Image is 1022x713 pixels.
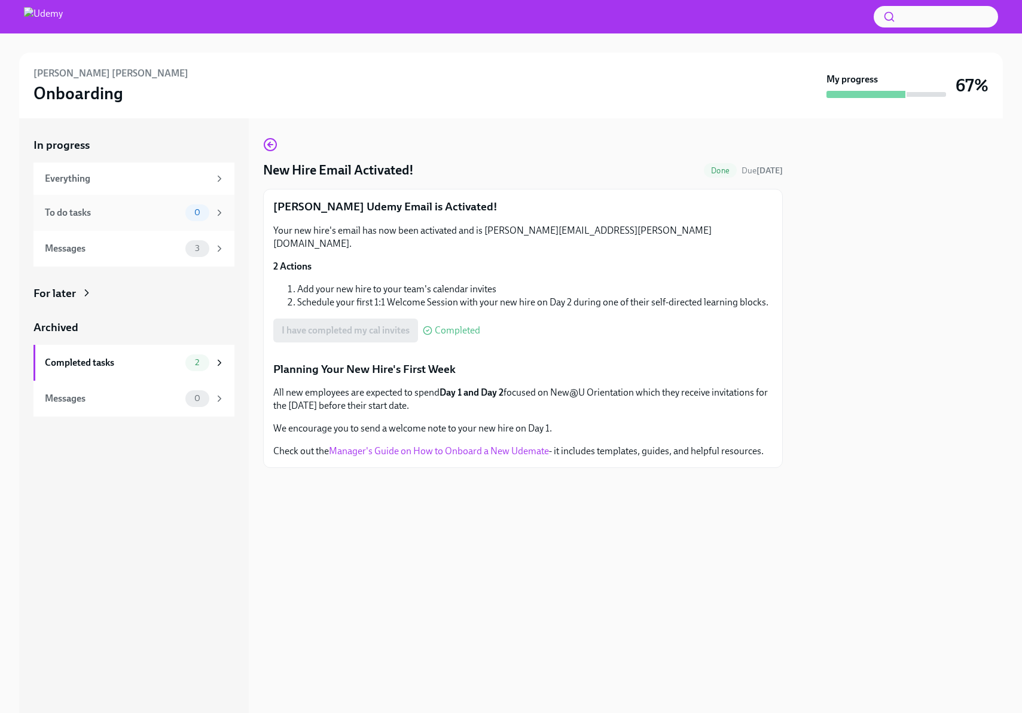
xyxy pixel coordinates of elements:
p: Your new hire's email has now been activated and is [PERSON_NAME][EMAIL_ADDRESS][PERSON_NAME][DOM... [273,224,773,250]
div: Messages [45,392,181,405]
span: 0 [187,208,208,217]
span: Completed [435,326,480,335]
strong: 2 Actions [273,261,312,272]
div: To do tasks [45,206,181,219]
div: Completed tasks [45,356,181,369]
li: Add your new hire to your team's calendar invites [297,283,773,296]
p: Check out the - it includes templates, guides, and helpful resources. [273,445,773,458]
a: Completed tasks2 [33,345,234,381]
a: In progress [33,137,234,153]
h6: [PERSON_NAME] [PERSON_NAME] [33,67,188,80]
p: [PERSON_NAME] Udemy Email is Activated! [273,199,773,215]
strong: My progress [826,73,878,86]
span: 0 [187,394,208,403]
a: For later [33,286,234,301]
h3: Onboarding [33,82,123,104]
img: Udemy [24,7,63,26]
p: All new employees are expected to spend focused on New@U Orientation which they receive invitatio... [273,386,773,412]
a: Messages0 [33,381,234,417]
a: Messages3 [33,231,234,267]
p: We encourage you to send a welcome note to your new hire on Day 1. [273,422,773,435]
li: Schedule your first 1:1 Welcome Session with your new hire on Day 2 during one of their self-dire... [297,296,773,309]
h4: New Hire Email Activated! [263,161,414,179]
a: To do tasks0 [33,195,234,231]
div: For later [33,286,76,301]
span: 3 [188,244,207,253]
div: Messages [45,242,181,255]
span: Done [704,166,737,175]
a: Manager's Guide on How to Onboard a New Udemate [329,445,549,457]
strong: [DATE] [756,166,783,176]
h3: 67% [956,75,989,96]
p: Planning Your New Hire's First Week [273,362,773,377]
a: Archived [33,320,234,335]
a: Everything [33,163,234,195]
strong: Day 1 and Day 2 [440,387,504,398]
span: 2 [188,358,206,367]
span: Due [742,166,783,176]
div: Everything [45,172,209,185]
